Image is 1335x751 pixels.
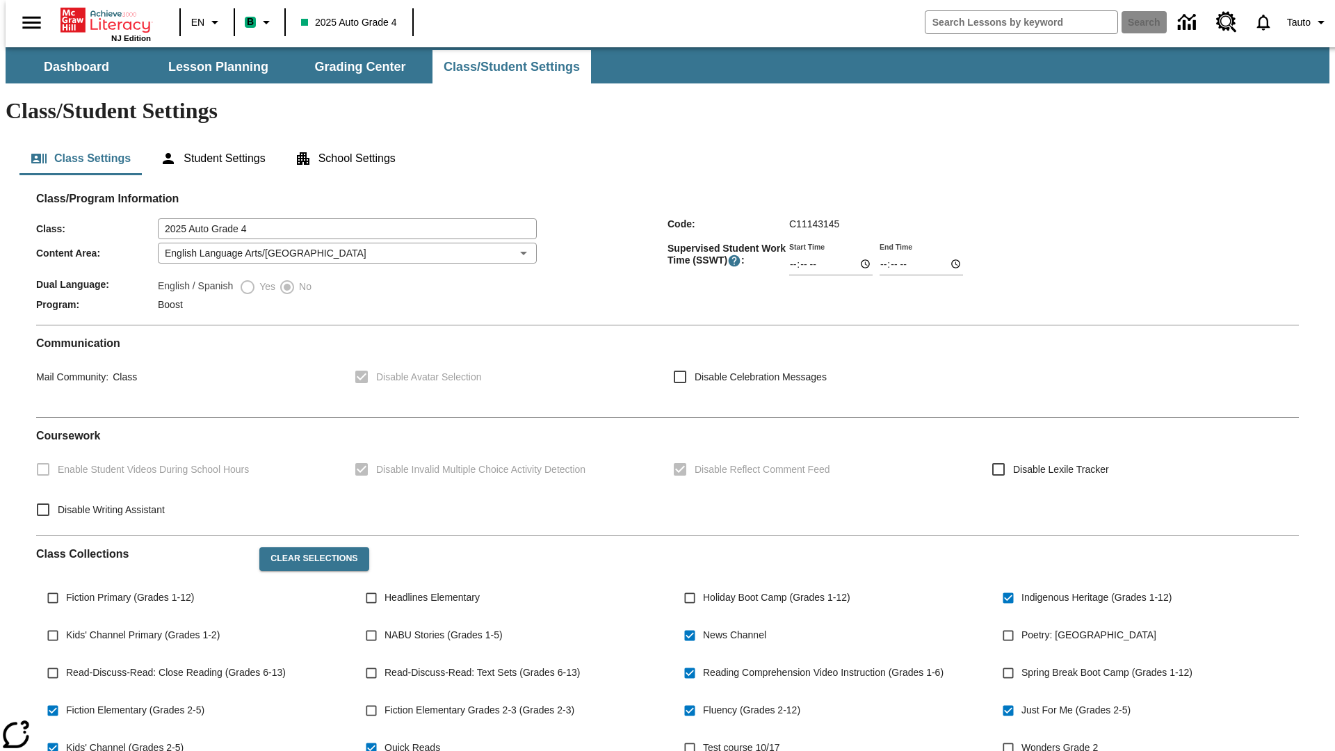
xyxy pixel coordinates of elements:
button: Class/Student Settings [432,50,591,83]
span: Reading Comprehension Video Instruction (Grades 1-6) [703,665,944,680]
button: Clear Selections [259,547,369,571]
span: Disable Invalid Multiple Choice Activity Detection [376,462,585,477]
span: News Channel [703,628,766,643]
div: Coursework [36,429,1299,524]
label: End Time [880,241,912,252]
span: Code : [667,218,789,229]
div: Communication [36,337,1299,406]
span: No [296,280,311,294]
div: Class/Program Information [36,206,1299,314]
span: Mail Community : [36,371,108,382]
a: Home [60,6,151,34]
span: Class [108,371,137,382]
span: Just For Me (Grades 2-5) [1021,703,1131,718]
span: Read-Discuss-Read: Close Reading (Grades 6-13) [66,665,286,680]
span: Dual Language : [36,279,158,290]
a: Notifications [1245,4,1281,40]
h2: Course work [36,429,1299,442]
span: Indigenous Heritage (Grades 1-12) [1021,590,1172,605]
a: Resource Center, Will open in new tab [1208,3,1245,41]
span: Program : [36,299,158,310]
input: search field [925,11,1117,33]
button: Lesson Planning [149,50,288,83]
div: SubNavbar [6,50,592,83]
button: Grading Center [291,50,430,83]
label: Start Time [789,241,825,252]
label: English / Spanish [158,279,233,296]
button: Profile/Settings [1281,10,1335,35]
span: Disable Writing Assistant [58,503,165,517]
h1: Class/Student Settings [6,98,1329,124]
h2: Class Collections [36,547,248,560]
span: C11143145 [789,218,839,229]
span: Enable Student Videos During School Hours [58,462,249,477]
span: Headlines Elementary [385,590,480,605]
span: Disable Reflect Comment Feed [695,462,830,477]
span: Fiction Elementary Grades 2-3 (Grades 2-3) [385,703,574,718]
span: B [247,13,254,31]
button: Dashboard [7,50,146,83]
span: Disable Lexile Tracker [1013,462,1109,477]
input: Class [158,218,537,239]
h2: Communication [36,337,1299,350]
button: Class Settings [19,142,142,175]
span: Spring Break Boot Camp (Grades 1-12) [1021,665,1192,680]
div: English Language Arts/[GEOGRAPHIC_DATA] [158,243,537,264]
div: SubNavbar [6,47,1329,83]
div: Class/Student Settings [19,142,1316,175]
span: NJ Edition [111,34,151,42]
button: School Settings [284,142,407,175]
span: Kids' Channel Primary (Grades 1-2) [66,628,220,643]
span: NABU Stories (Grades 1-5) [385,628,503,643]
span: Supervised Student Work Time (SSWT) : [667,243,789,268]
span: Read-Discuss-Read: Text Sets (Grades 6-13) [385,665,580,680]
button: Supervised Student Work Time is the timeframe when students can take LevelSet and when lessons ar... [727,254,741,268]
button: Language: EN, Select a language [185,10,229,35]
span: Poetry: [GEOGRAPHIC_DATA] [1021,628,1156,643]
span: Tauto [1287,15,1311,30]
span: Disable Celebration Messages [695,370,827,385]
span: Fluency (Grades 2-12) [703,703,800,718]
button: Student Settings [149,142,276,175]
span: Class : [36,223,158,234]
button: Open side menu [11,2,52,43]
span: Content Area : [36,248,158,259]
button: Boost Class color is mint green. Change class color [239,10,280,35]
span: Fiction Elementary (Grades 2-5) [66,703,204,718]
span: Disable Avatar Selection [376,370,482,385]
div: Home [60,5,151,42]
span: EN [191,15,204,30]
span: Holiday Boot Camp (Grades 1-12) [703,590,850,605]
a: Data Center [1170,3,1208,42]
span: Boost [158,299,183,310]
span: 2025 Auto Grade 4 [301,15,397,30]
span: Fiction Primary (Grades 1-12) [66,590,194,605]
h2: Class/Program Information [36,192,1299,205]
span: Yes [256,280,275,294]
